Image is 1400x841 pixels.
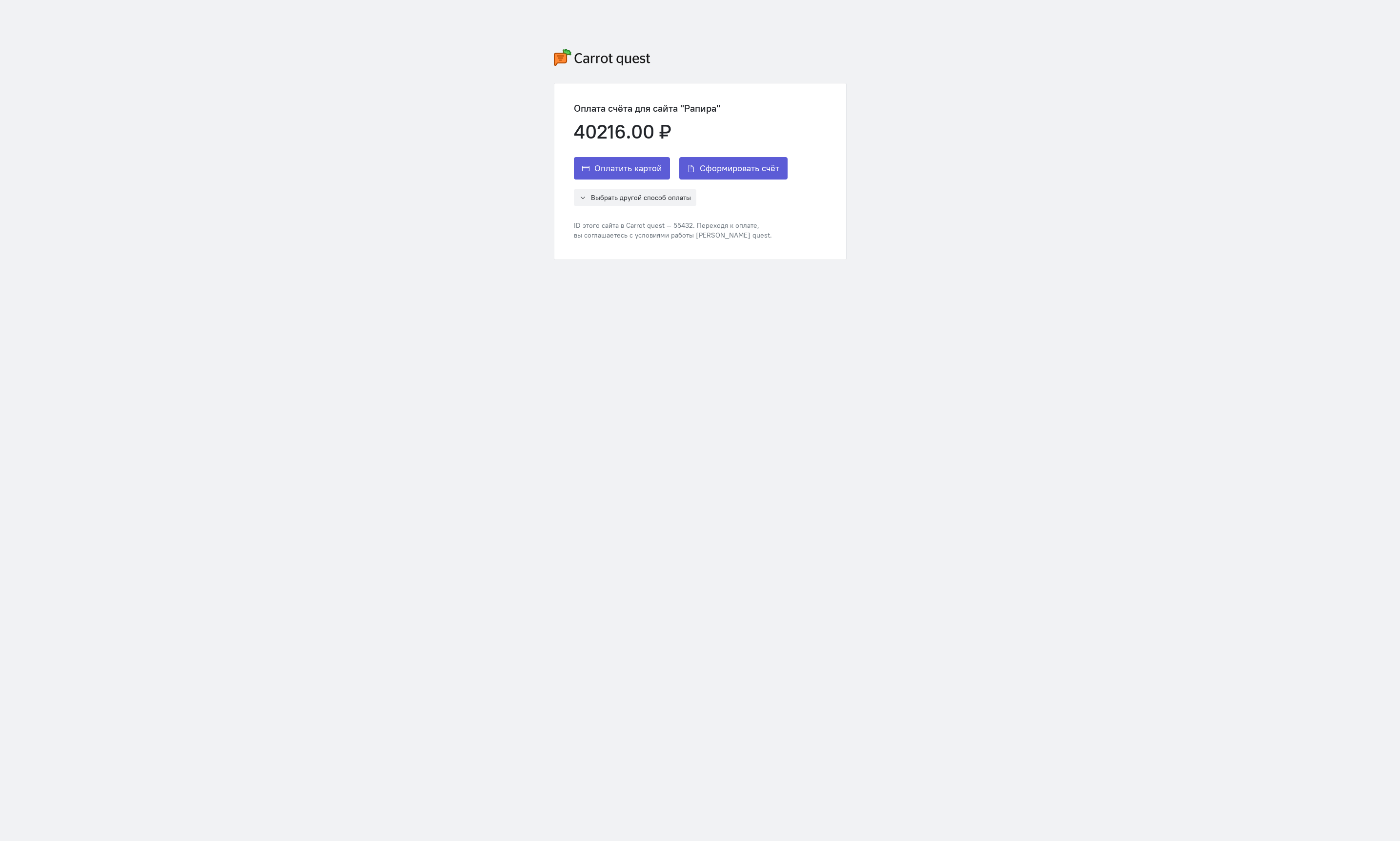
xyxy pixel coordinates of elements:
div: Оплата счёта для сайта "Рапира" [574,103,788,114]
span: Сформировать счёт [700,162,779,174]
span: Выбрать другой способ оплаты [591,193,691,202]
button: Выбрать другой способ оплаты [574,189,696,206]
span: Оплатить картой [594,162,662,174]
div: 40216.00 ₽ [574,121,788,142]
div: ID этого сайта в Carrot quest — 55432. Переходя к оплате, вы соглашаетесь с условиями работы [PER... [574,220,788,240]
button: Сформировать счёт [679,157,788,180]
img: carrot-quest-logo.svg [554,49,650,66]
button: Оплатить картой [574,157,670,180]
